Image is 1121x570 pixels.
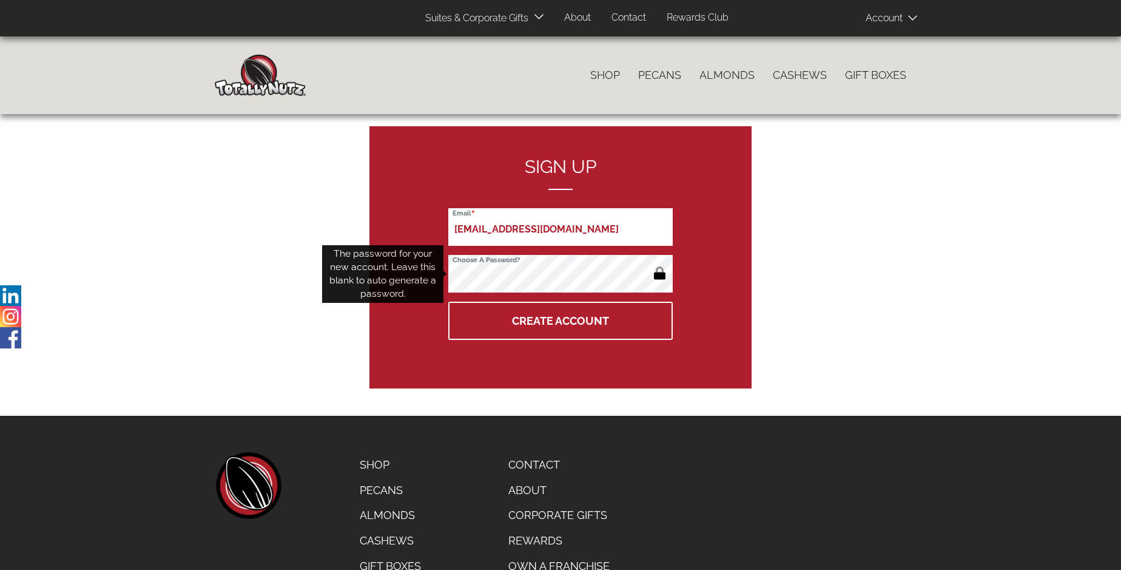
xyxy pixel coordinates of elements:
a: About [555,6,600,30]
button: Create Account [448,302,673,340]
div: The password for your new account. Leave this blank to auto generate a password. [322,245,443,303]
a: Almonds [690,63,764,88]
a: Suites & Corporate Gifts [416,7,532,30]
a: Gift Boxes [836,63,915,88]
img: Home [215,55,306,96]
a: Shop [581,63,629,88]
a: Almonds [351,503,430,528]
a: Cashews [351,528,430,554]
a: About [499,478,619,503]
input: Email [448,208,673,246]
a: Corporate Gifts [499,503,619,528]
a: Cashews [764,63,836,88]
a: Pecans [351,478,430,503]
a: Rewards Club [658,6,738,30]
a: Contact [602,6,655,30]
a: Shop [351,452,430,478]
h2: Sign up [448,157,673,190]
a: Pecans [629,63,690,88]
a: Rewards [499,528,619,554]
a: Contact [499,452,619,478]
a: home [215,452,281,519]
